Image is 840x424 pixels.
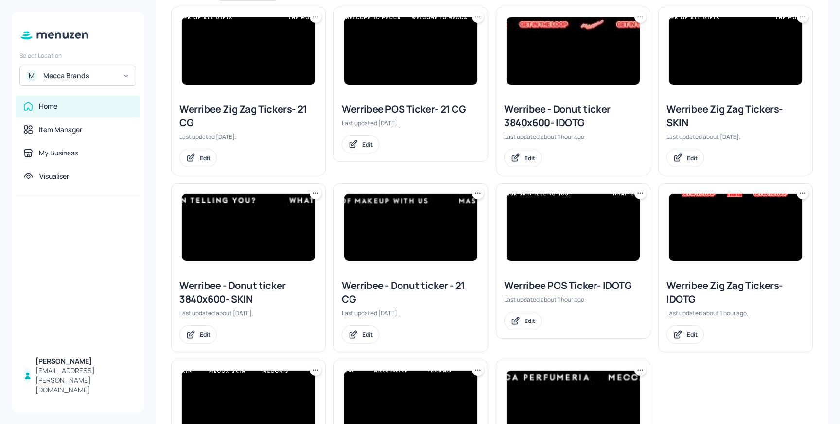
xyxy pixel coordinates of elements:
[342,119,480,127] div: Last updated [DATE].
[525,317,535,325] div: Edit
[26,70,37,82] div: M
[342,102,480,116] div: Werribee POS Ticker- 21 CG
[182,194,315,261] img: 2025-08-11-1754886522785496fy12yi9a.jpeg
[507,194,640,261] img: 2025-08-11-1754886289779l3lnn0mvz8m.jpeg
[669,17,802,85] img: 2025-04-14-1744598084624fnrjz0muvze.jpeg
[362,140,373,149] div: Edit
[666,279,805,306] div: Werribee Zig Zag Tickers- IDOTG
[504,295,642,304] div: Last updated about 1 hour ago.
[179,309,317,317] div: Last updated about [DATE].
[19,51,136,60] div: Select Location
[179,133,317,141] div: Last updated [DATE].
[666,102,805,130] div: Werribee Zig Zag Tickers- SKIN
[504,279,642,292] div: Werribee POS Ticker- IDOTG
[200,154,210,162] div: Edit
[525,154,535,162] div: Edit
[687,330,698,339] div: Edit
[35,356,132,366] div: [PERSON_NAME]
[344,17,477,85] img: 2024-12-05-1733383880122lozqa7atfnm.jpeg
[666,309,805,317] div: Last updated about 1 hour ago.
[362,330,373,339] div: Edit
[342,279,480,306] div: Werribee - Donut ticker - 21 CG
[39,171,69,181] div: Visualiser
[43,71,117,81] div: Mecca Brands
[39,148,78,158] div: My Business
[669,194,802,261] img: 2025-07-01-1751354361926n77cjb969vp.jpeg
[687,154,698,162] div: Edit
[179,279,317,306] div: Werribee - Donut ticker 3840x600- SKIN
[182,17,315,85] img: 2025-04-14-1744598084624fnrjz0muvze.jpeg
[39,102,57,111] div: Home
[344,194,477,261] img: 2025-03-04-17410634482897ahlhewons5.jpeg
[179,102,317,130] div: Werribee Zig Zag Tickers- 21 CG
[504,102,642,130] div: Werribee - Donut ticker 3840x600- IDOTG
[507,17,640,85] img: 2025-07-01-17513547539477v9yacpw62x.jpeg
[342,309,480,317] div: Last updated [DATE].
[666,133,805,141] div: Last updated about [DATE].
[39,125,82,135] div: Item Manager
[35,366,132,395] div: [EMAIL_ADDRESS][PERSON_NAME][DOMAIN_NAME]
[200,330,210,339] div: Edit
[504,133,642,141] div: Last updated about 1 hour ago.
